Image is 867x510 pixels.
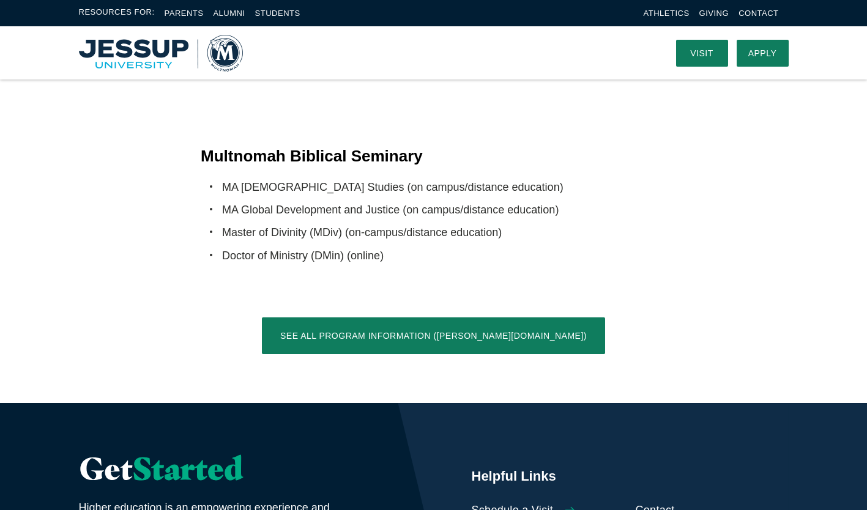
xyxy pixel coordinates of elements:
[676,40,728,67] a: Visit
[133,449,243,487] span: Started
[213,9,245,18] a: Alumni
[644,9,690,18] a: Athletics
[255,9,300,18] a: Students
[222,200,666,220] li: MA Global Development and Justice (on campus/distance education)
[222,177,666,197] li: MA [DEMOGRAPHIC_DATA] Studies (on campus/distance education)
[79,35,243,72] a: Home
[472,467,789,486] h5: Helpful Links
[222,223,666,242] li: Master of Divinity (MDiv) (on-campus/distance education)
[222,246,666,265] li: Doctor of Ministry (DMin) (online)
[79,35,243,72] img: Multnomah University Logo
[201,145,666,167] h4: Multnomah Biblical Seminary
[165,9,204,18] a: Parents
[79,452,374,486] h2: Get
[79,6,155,20] span: Resources For:
[262,317,605,354] a: See All Program Information ([PERSON_NAME][DOMAIN_NAME])
[739,9,778,18] a: Contact
[737,40,789,67] a: Apply
[699,9,729,18] a: Giving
